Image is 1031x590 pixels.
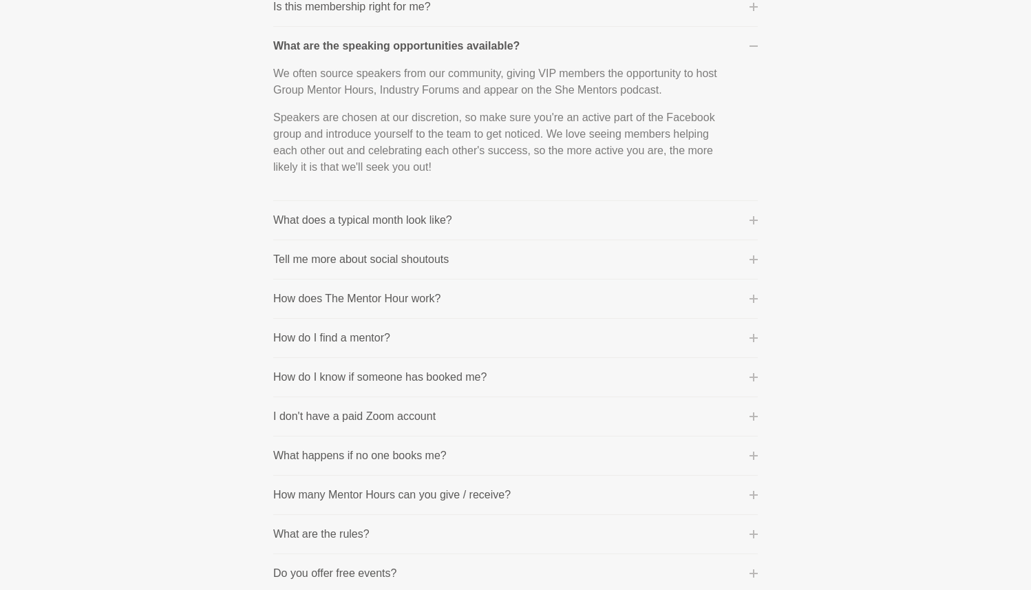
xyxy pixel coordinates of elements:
p: What are the rules? [273,526,370,542]
button: What are the rules? [273,526,758,542]
p: Speakers are chosen at our discretion, so make sure you're an active part of the Facebook group a... [273,109,736,176]
button: What are the speaking opportunities available? [273,38,758,54]
p: Tell me more about social shoutouts [273,251,449,268]
button: How many Mentor Hours can you give / receive? [273,487,758,503]
button: How do I find a mentor? [273,330,758,346]
p: How does The Mentor Hour work? [273,291,440,307]
p: What happens if no one books me? [273,447,447,464]
button: Do you offer free events? [273,565,758,582]
p: How many Mentor Hours can you give / receive? [273,487,511,503]
p: I don't have a paid Zoom account [273,408,436,425]
button: How do I know if someone has booked me? [273,369,758,386]
p: Do you offer free events? [273,565,396,582]
button: Tell me more about social shoutouts [273,251,758,268]
p: How do I find a mentor? [273,330,390,346]
button: How does The Mentor Hour work? [273,291,758,307]
p: What are the speaking opportunities available? [273,38,520,54]
p: How do I know if someone has booked me? [273,369,487,386]
p: We often source speakers from our community, giving VIP members the opportunity to host Group Men... [273,65,736,98]
button: What happens if no one books me? [273,447,758,464]
p: What does a typical month look like? [273,212,452,229]
button: What does a typical month look like? [273,212,758,229]
button: I don't have a paid Zoom account [273,408,758,425]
